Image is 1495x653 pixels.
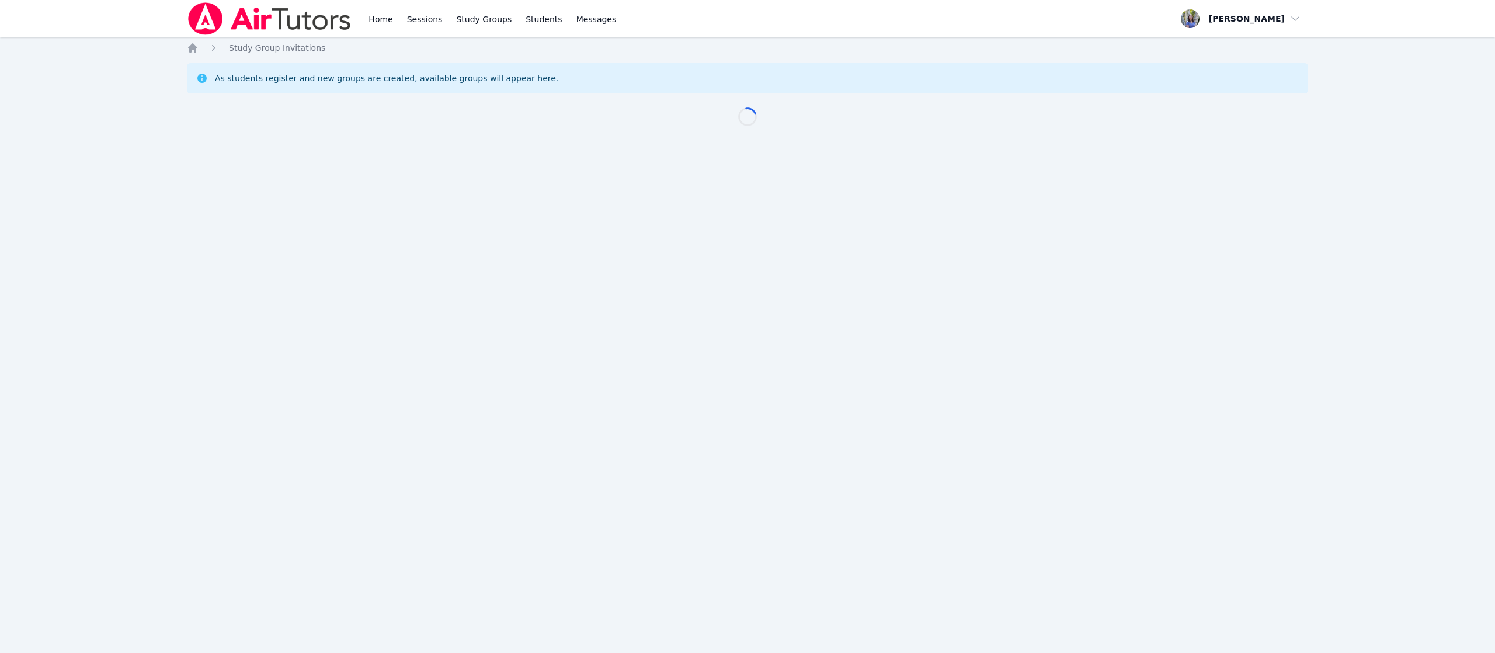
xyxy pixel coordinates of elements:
[576,13,617,25] span: Messages
[187,2,352,35] img: Air Tutors
[215,72,558,84] div: As students register and new groups are created, available groups will appear here.
[229,43,325,53] span: Study Group Invitations
[229,42,325,54] a: Study Group Invitations
[187,42,1308,54] nav: Breadcrumb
